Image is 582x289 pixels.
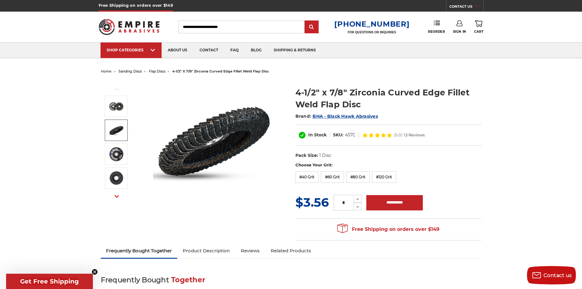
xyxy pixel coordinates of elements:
[109,99,124,114] img: Black Hawk Abrasives 4.5 inch curved edge flap disc
[193,43,224,58] a: contact
[101,244,178,258] a: Frequently Bought Together
[404,133,425,137] span: 13 Reviews
[308,132,327,138] span: In Stock
[99,15,160,39] img: Empire Abrasives
[265,244,317,258] a: Related Products
[101,276,169,284] span: Frequently Bought
[109,146,124,162] img: BHA round edge flap disc
[394,133,402,137] span: (5.0)
[474,30,483,34] span: Cart
[109,83,124,96] button: Previous
[337,223,439,235] span: Free Shipping on orders over $149
[235,244,265,258] a: Reviews
[177,244,235,258] a: Product Description
[428,20,445,33] a: Reorder
[334,30,409,34] p: FOR QUESTIONS OR INQUIRIES
[333,132,343,138] dt: SKU:
[527,266,576,284] button: Contact us
[109,190,124,203] button: Next
[295,87,481,110] h1: 4-1/2" x 7/8" Zirconia Curved Edge Fillet Weld Flap Disc
[92,269,98,275] button: Close teaser
[319,152,331,159] dd: 1 Disc
[295,113,311,119] span: Brand:
[109,123,124,138] img: 4.5 inch fillet weld flap disc
[334,20,409,28] a: [PHONE_NUMBER]
[172,69,269,73] span: 4-1/2" x 7/8" zirconia curved edge fillet weld flap disc
[453,30,466,34] span: Sign In
[101,69,112,73] a: home
[149,69,165,73] a: flap discs
[345,132,356,138] dd: 457C
[6,274,93,289] div: Get Free ShippingClose teaser
[162,43,193,58] a: about us
[295,152,318,159] dt: Pack Size:
[544,272,572,278] span: Contact us
[107,48,156,52] div: SHOP CATEGORIES
[153,80,275,202] img: Black Hawk Abrasives 4.5 inch curved edge flap disc
[119,69,142,73] a: sanding discs
[245,43,268,58] a: blog
[268,43,322,58] a: shipping & returns
[20,278,79,285] span: Get Free Shipping
[109,170,124,186] img: flap discs for corner grinding
[449,3,483,12] a: CONTACT US
[428,30,445,34] span: Reorder
[306,21,318,33] input: Submit
[224,43,245,58] a: faq
[295,162,481,168] label: Choose Your Grit:
[295,195,329,210] span: $3.56
[474,20,483,34] a: Cart
[171,276,205,284] span: Together
[313,113,378,119] a: BHA - Black Hawk Abrasives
